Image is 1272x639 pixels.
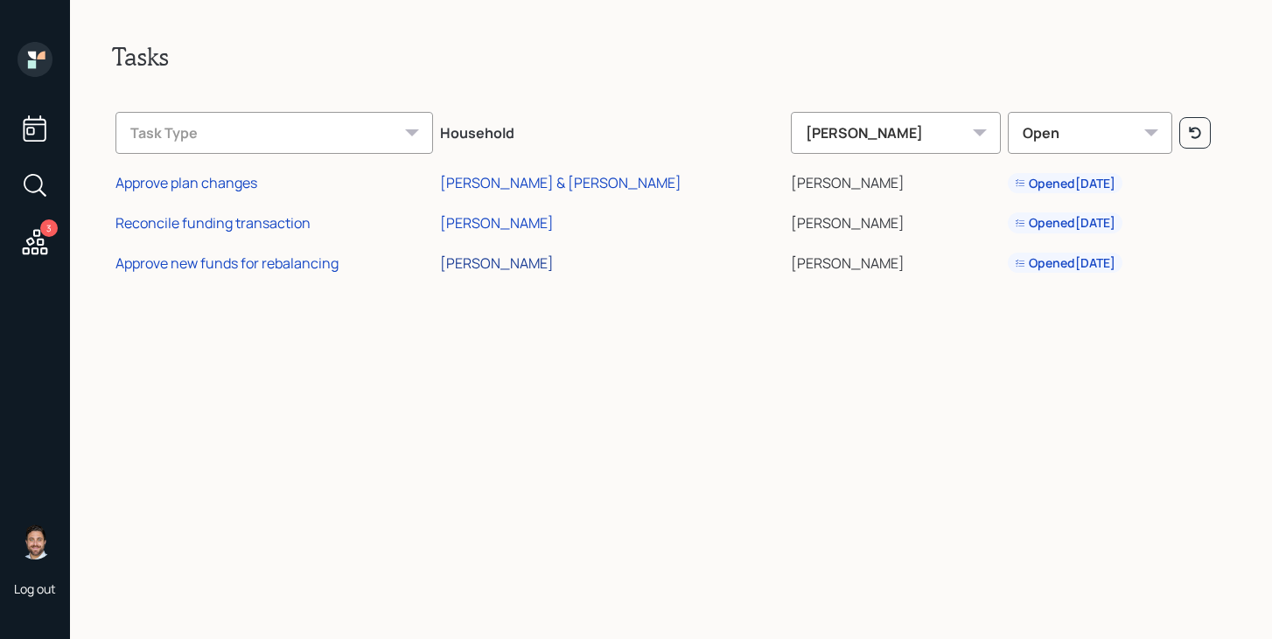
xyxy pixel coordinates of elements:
[787,240,1004,281] td: [PERSON_NAME]
[1008,112,1172,154] div: Open
[115,254,339,273] div: Approve new funds for rebalancing
[115,173,257,192] div: Approve plan changes
[787,200,1004,240] td: [PERSON_NAME]
[17,524,52,559] img: michael-russo-headshot.png
[115,112,433,154] div: Task Type
[1015,254,1115,272] div: Opened [DATE]
[40,219,58,237] div: 3
[112,42,1230,72] h2: Tasks
[1015,214,1115,232] div: Opened [DATE]
[437,100,787,161] th: Household
[440,173,681,192] div: [PERSON_NAME] & [PERSON_NAME]
[115,213,311,233] div: Reconcile funding transaction
[1015,175,1115,192] div: Opened [DATE]
[440,213,554,233] div: [PERSON_NAME]
[14,580,56,597] div: Log out
[791,112,1001,154] div: [PERSON_NAME]
[440,254,554,273] div: [PERSON_NAME]
[787,161,1004,201] td: [PERSON_NAME]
